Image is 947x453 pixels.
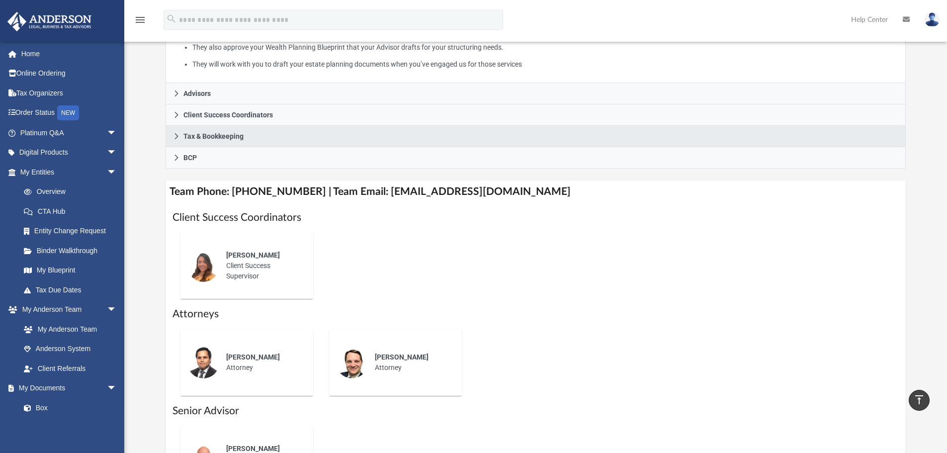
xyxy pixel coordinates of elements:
[166,104,906,126] a: Client Success Coordinators
[14,319,122,339] a: My Anderson Team
[925,12,940,27] img: User Pic
[183,154,197,161] span: BCP
[14,339,127,359] a: Anderson System
[7,64,132,84] a: Online Ordering
[4,12,94,31] img: Anderson Advisors Platinum Portal
[166,13,177,24] i: search
[909,390,930,411] a: vertical_align_top
[14,201,132,221] a: CTA Hub
[226,251,280,259] span: [PERSON_NAME]
[7,103,132,123] a: Order StatusNEW
[107,123,127,143] span: arrow_drop_down
[7,143,132,163] a: Digital Productsarrow_drop_down
[166,147,906,169] a: BCP
[226,445,280,453] span: [PERSON_NAME]
[14,221,132,241] a: Entity Change Request
[107,143,127,163] span: arrow_drop_down
[7,300,127,320] a: My Anderson Teamarrow_drop_down
[172,210,899,225] h1: Client Success Coordinators
[7,44,132,64] a: Home
[336,347,368,378] img: thumbnail
[107,162,127,182] span: arrow_drop_down
[183,90,211,97] span: Advisors
[226,353,280,361] span: [PERSON_NAME]
[183,133,244,140] span: Tax & Bookkeeping
[166,126,906,147] a: Tax & Bookkeeping
[134,19,146,26] a: menu
[14,280,132,300] a: Tax Due Dates
[7,123,132,143] a: Platinum Q&Aarrow_drop_down
[107,378,127,399] span: arrow_drop_down
[368,345,455,380] div: Attorney
[913,394,925,406] i: vertical_align_top
[172,307,899,321] h1: Attorneys
[14,359,127,378] a: Client Referrals
[7,378,127,398] a: My Documentsarrow_drop_down
[14,182,132,202] a: Overview
[14,241,132,261] a: Binder Walkthrough
[219,345,306,380] div: Attorney
[183,111,273,118] span: Client Success Coordinators
[134,14,146,26] i: menu
[166,83,906,104] a: Advisors
[107,300,127,320] span: arrow_drop_down
[14,418,127,438] a: Meeting Minutes
[187,347,219,378] img: thumbnail
[166,181,906,203] h4: Team Phone: [PHONE_NUMBER] | Team Email: [EMAIL_ADDRESS][DOMAIN_NAME]
[192,58,898,71] li: They will work with you to draft your estate planning documents when you’ve engaged us for those ...
[375,353,429,361] span: [PERSON_NAME]
[219,243,306,288] div: Client Success Supervisor
[7,162,132,182] a: My Entitiesarrow_drop_down
[57,105,79,120] div: NEW
[14,398,122,418] a: Box
[7,83,132,103] a: Tax Organizers
[192,41,898,54] li: They also approve your Wealth Planning Blueprint that your Advisor drafts for your structuring ne...
[172,404,899,418] h1: Senior Advisor
[14,261,127,280] a: My Blueprint
[187,250,219,282] img: thumbnail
